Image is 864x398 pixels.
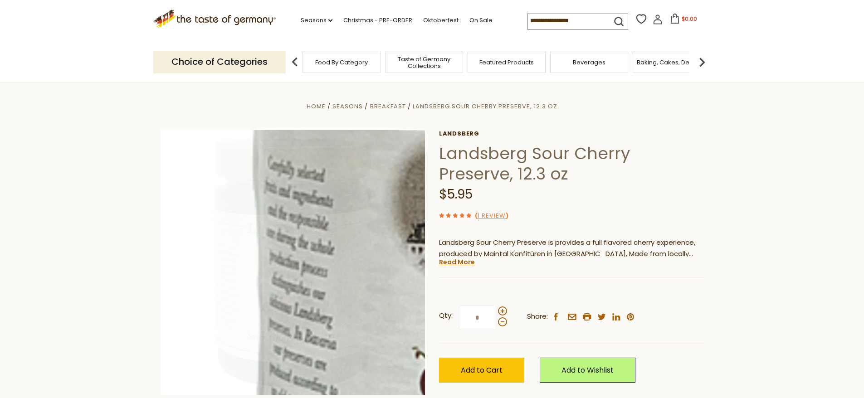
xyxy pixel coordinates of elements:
img: next arrow [693,53,711,71]
span: $0.00 [682,15,697,23]
span: ( ) [475,211,508,220]
a: Christmas - PRE-ORDER [343,15,412,25]
a: Featured Products [479,59,534,66]
span: Add to Cart [461,365,503,375]
p: Choice of Categories [153,51,286,73]
a: Read More [439,257,475,267]
a: Baking, Cakes, Desserts [637,59,707,66]
a: Oktoberfest [423,15,459,25]
img: previous arrow [286,53,304,71]
a: Seasons [301,15,332,25]
h1: Landsberg Sour Cherry Preserve, 12.3 oz [439,143,704,184]
button: Add to Cart [439,358,524,383]
a: Breakfast [370,102,406,111]
strong: Qty: [439,310,453,321]
a: Landsberg [439,130,704,137]
a: Add to Wishlist [540,358,635,383]
span: $5.95 [439,185,473,203]
a: Food By Category [315,59,368,66]
a: Taste of Germany Collections [388,56,460,69]
p: Landsberg Sour Cherry Preserve is provides a full flavored cherry experience, produced by Maintal... [439,237,704,260]
img: Landsberg Sour Cherry Preserve, 12.3 oz [160,130,425,395]
a: Home [307,102,326,111]
a: Seasons [332,102,363,111]
input: Qty: [459,305,496,330]
a: Landsberg Sour Cherry Preserve, 12.3 oz [413,102,557,111]
a: 1 Review [478,211,506,221]
button: $0.00 [664,14,703,27]
a: Beverages [573,59,605,66]
a: On Sale [469,15,493,25]
span: Share: [527,311,548,322]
